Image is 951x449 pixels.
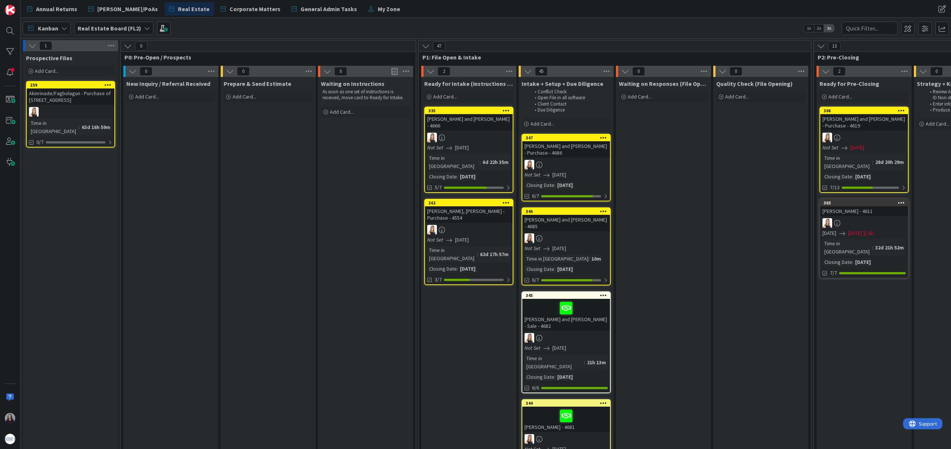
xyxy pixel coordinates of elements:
[165,2,214,16] a: Real Estate
[26,54,72,62] span: Prospective Files
[5,434,15,444] img: avatar
[828,42,841,51] span: 13
[433,93,457,100] span: Add Card...
[820,133,908,142] div: DB
[585,358,608,366] div: 21h 13m
[124,54,406,61] span: P0: Pre-Open / Prospects
[526,401,610,406] div: 344
[522,292,610,299] div: 345
[526,293,610,298] div: 345
[424,80,513,87] span: Ready for Intake (instructions received)
[84,2,162,16] a: [PERSON_NAME]/PoAs
[522,207,611,285] a: 346[PERSON_NAME] and [PERSON_NAME] - 4685DBNot Set[DATE]Time in [GEOGRAPHIC_DATA]:10mClosing Date...
[814,25,824,32] span: 2x
[425,133,513,142] div: DB
[525,160,534,169] img: DB
[552,245,566,252] span: [DATE]
[321,80,384,87] span: Waiting on Instructions
[828,93,852,100] span: Add Card...
[522,135,610,141] div: 347
[628,93,652,100] span: Add Card...
[590,255,603,263] div: 10m
[619,80,708,87] span: Waiting on Responses (File Opening)
[824,25,834,32] span: 3x
[5,5,15,15] img: Visit kanbanzone.com
[804,25,814,32] span: 1x
[78,25,141,32] b: Real Estate Board (FL2)
[425,107,513,114] div: 335
[526,209,610,214] div: 346
[425,206,513,223] div: [PERSON_NAME], [PERSON_NAME] - Purchase - 4554
[140,67,152,76] span: 0
[425,225,513,235] div: DB
[554,265,555,273] span: :
[824,108,908,113] div: 306
[135,42,147,51] span: 0
[819,107,909,193] a: 306[PERSON_NAME] and [PERSON_NAME] - Purchase - 4619DBNot Set[DATE]Time in [GEOGRAPHIC_DATA]:28d ...
[522,141,610,158] div: [PERSON_NAME] and [PERSON_NAME] - Purchase - 4686
[522,233,610,243] div: DB
[425,114,513,130] div: [PERSON_NAME] and [PERSON_NAME] - 4666
[330,109,354,115] span: Add Card...
[822,229,836,237] span: [DATE]
[554,181,555,189] span: :
[16,1,34,10] span: Support
[224,80,291,87] span: Prepare & Send Estimate
[477,250,478,258] span: :
[525,233,534,243] img: DB
[820,200,908,206] div: 303
[525,245,541,252] i: Not Set
[334,67,347,76] span: 0
[522,299,610,331] div: [PERSON_NAME] and [PERSON_NAME] - Sale - 4682
[38,24,58,33] span: Kanban
[178,4,210,13] span: Real Estate
[287,2,361,16] a: General Admin Tasks
[830,184,840,191] span: 7/13
[716,80,793,87] span: Quality Check (File Opening)
[873,158,906,166] div: 28d 20h 29m
[425,200,513,206] div: 262
[522,160,610,169] div: DB
[455,236,469,244] span: [DATE]
[820,206,908,216] div: [PERSON_NAME] - 4611
[833,67,845,76] span: 2
[532,192,539,200] span: 6/7
[27,88,114,105] div: Akinrinade/Fagbolagun - Purchase of [STREET_ADDRESS]
[525,354,584,371] div: Time in [GEOGRAPHIC_DATA]
[522,135,610,158] div: 347[PERSON_NAME] and [PERSON_NAME] - Purchase - 4686
[322,89,409,101] p: As soon as one set of instructions is received, move card to Ready for Intake.
[364,2,405,16] a: My Zone
[730,67,742,76] span: 0
[552,344,566,352] span: [DATE]
[530,107,610,113] li: Due Diligence
[820,107,908,114] div: 306
[425,200,513,223] div: 262[PERSON_NAME], [PERSON_NAME] - Purchase - 4554
[852,172,853,181] span: :
[457,265,458,273] span: :
[532,276,539,284] span: 6/7
[552,171,566,179] span: [DATE]
[27,82,114,105] div: 259Akinrinade/Fagbolagun - Purchase of [STREET_ADDRESS]
[39,41,52,50] span: 1
[522,215,610,231] div: [PERSON_NAME] and [PERSON_NAME] - 4685
[525,333,534,343] img: DB
[819,199,909,278] a: 303[PERSON_NAME] - 4611DB[DATE][DATE]6DTime in [GEOGRAPHIC_DATA]:32d 21h 52mClosing Date:[DATE]7/7
[427,265,457,273] div: Closing Date
[848,229,862,237] span: [DATE]
[27,82,114,88] div: 259
[36,4,77,13] span: Annual Returns
[422,54,802,61] span: P1: File Open & Intake
[555,373,575,381] div: [DATE]
[481,158,510,166] div: 6d 22h 35m
[458,265,477,273] div: [DATE]
[525,255,588,263] div: Time in [GEOGRAPHIC_DATA]
[822,258,852,266] div: Closing Date
[926,120,950,127] span: Add Card...
[853,172,873,181] div: [DATE]
[830,269,837,277] span: 7/7
[535,67,548,76] span: 45
[525,265,554,273] div: Closing Date
[27,107,114,117] div: DB
[554,373,555,381] span: :
[873,243,906,252] div: 32d 21h 52m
